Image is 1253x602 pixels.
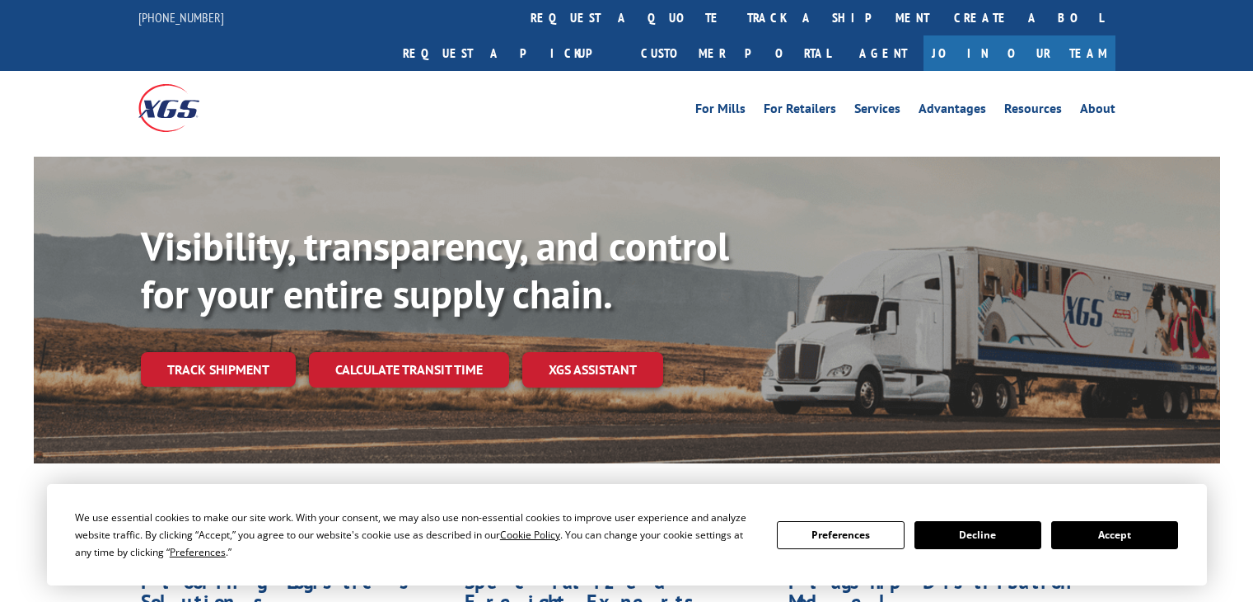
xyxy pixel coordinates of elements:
a: Join Our Team [923,35,1115,71]
a: Advantages [919,102,986,120]
button: Preferences [777,521,904,549]
a: Agent [843,35,923,71]
div: Cookie Consent Prompt [47,484,1207,586]
a: [PHONE_NUMBER] [138,9,224,26]
a: About [1080,102,1115,120]
span: Preferences [170,545,226,559]
span: Cookie Policy [500,528,560,542]
button: Accept [1051,521,1178,549]
a: Customer Portal [629,35,843,71]
a: Request a pickup [390,35,629,71]
button: Decline [914,521,1041,549]
a: Track shipment [141,352,296,387]
a: Calculate transit time [309,352,509,388]
a: Resources [1004,102,1062,120]
div: We use essential cookies to make our site work. With your consent, we may also use non-essential ... [75,509,757,561]
a: Services [854,102,900,120]
a: For Mills [695,102,746,120]
a: For Retailers [764,102,836,120]
b: Visibility, transparency, and control for your entire supply chain. [141,220,729,319]
a: XGS ASSISTANT [522,352,663,388]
